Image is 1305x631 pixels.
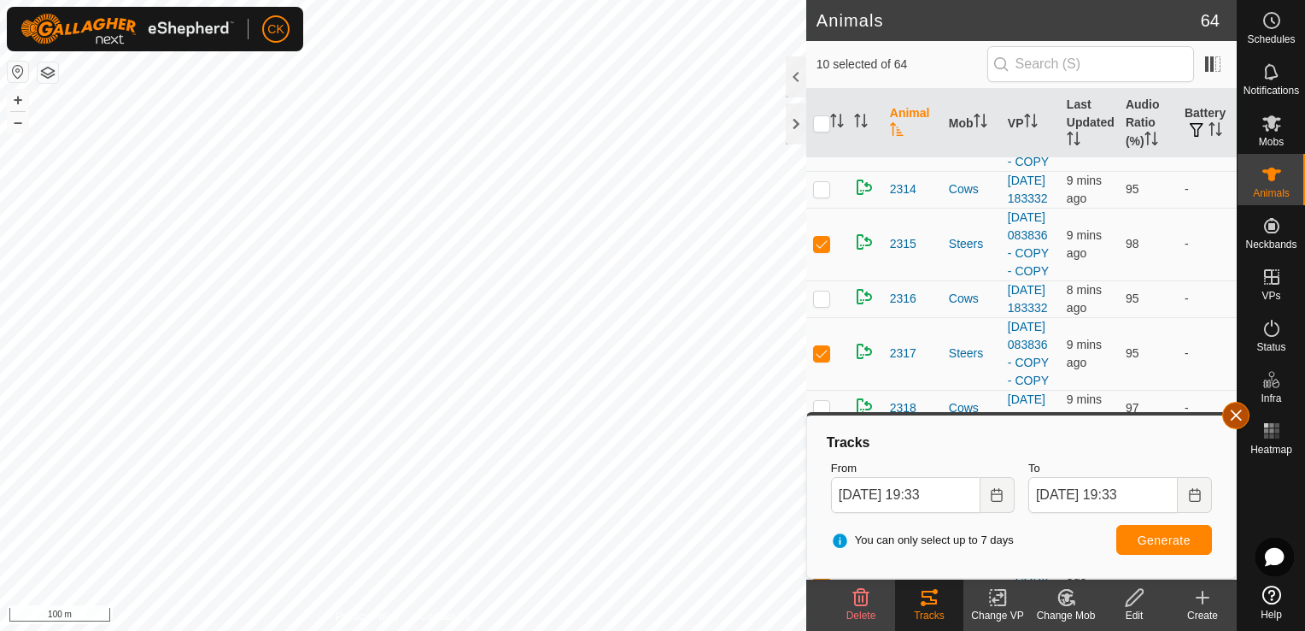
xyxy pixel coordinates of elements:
span: Status [1256,342,1285,352]
a: Privacy Policy [336,609,400,624]
span: 2318 [890,399,916,417]
span: 2314 [890,180,916,198]
div: Tracks [824,433,1219,453]
th: Audio Ratio (%) [1119,89,1178,158]
span: You can only select up to 7 days [831,532,1014,549]
div: Steers [949,345,994,363]
a: [DATE] 183332 [1008,392,1048,424]
span: Animals [1253,188,1290,198]
div: Create [1168,608,1237,623]
span: Infra [1261,393,1281,404]
div: Steers [949,235,994,253]
span: 14 Aug 2025, 7:24 pm [1067,174,1102,205]
th: VP [1001,89,1060,158]
span: 98 [1126,237,1139,251]
span: 64 [1201,8,1220,33]
span: Notifications [1244,86,1299,96]
label: From [831,460,1015,477]
span: 2316 [890,290,916,308]
a: [DATE] 083836 - COPY - COPY [1008,101,1049,168]
p-sorticon: Activate to sort [974,116,987,130]
span: 10 selected of 64 [816,56,987,74]
span: Generate [1138,534,1191,547]
button: – [8,112,28,133]
input: Search (S) [987,46,1194,82]
p-sorticon: Activate to sort [830,116,844,130]
td: - [1178,390,1237,427]
img: returning on [854,232,875,252]
span: Schedules [1247,34,1295,44]
a: [DATE] 183332 [1008,174,1048,205]
p-sorticon: Activate to sort [1024,116,1038,130]
button: Reset Map [8,62,28,82]
span: 95 [1126,182,1139,196]
button: Choose Date [1178,477,1212,513]
div: Cows [949,399,994,417]
span: 2317 [890,345,916,363]
td: - [1178,171,1237,208]
span: 95 [1126,292,1139,305]
img: Gallagher Logo [20,14,234,44]
div: Tracks [895,608,963,623]
img: returning on [854,286,875,307]
span: 2315 [890,235,916,253]
img: returning on [854,396,875,416]
label: To [1028,460,1212,477]
span: 95 [1126,346,1139,360]
a: [DATE] 083836 - COPY - COPY [1008,320,1049,387]
span: Delete [846,610,876,622]
th: Last Updated [1060,89,1119,158]
th: Battery [1178,89,1237,158]
td: - [1178,208,1237,280]
td: - [1178,317,1237,390]
a: Contact Us [420,609,471,624]
p-sorticon: Activate to sort [854,116,868,130]
div: Edit [1100,608,1168,623]
img: returning on [854,341,875,362]
button: Map Layers [38,62,58,83]
td: - [1178,280,1237,317]
th: Mob [942,89,1001,158]
span: Mobs [1259,137,1284,147]
p-sorticon: Activate to sort [1208,125,1222,139]
div: Change VP [963,608,1032,623]
span: VPs [1261,291,1280,301]
div: Cows [949,290,994,308]
span: Help [1261,610,1282,620]
a: Help [1238,579,1305,627]
th: Animal [883,89,942,158]
span: 14 Aug 2025, 7:23 pm [1067,338,1102,369]
span: Neckbands [1245,239,1296,250]
a: [DATE] 083836 - COPY - COPY [1008,210,1049,278]
button: Choose Date [980,477,1015,513]
button: Generate [1116,525,1212,555]
a: [DATE] 183332 [1008,283,1048,315]
span: 97 [1126,401,1139,415]
span: 14 Aug 2025, 7:24 pm [1067,283,1102,315]
h2: Animals [816,10,1201,31]
p-sorticon: Activate to sort [890,125,904,139]
span: CK [267,21,284,38]
span: Heatmap [1250,445,1292,455]
p-sorticon: Activate to sort [1144,134,1158,148]
div: Change Mob [1032,608,1100,623]
span: 14 Aug 2025, 7:24 pm [1067,228,1102,260]
span: 14 Aug 2025, 7:23 pm [1067,392,1102,424]
div: Cows [949,180,994,198]
p-sorticon: Activate to sort [1067,134,1080,148]
button: + [8,90,28,110]
img: returning on [854,177,875,198]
